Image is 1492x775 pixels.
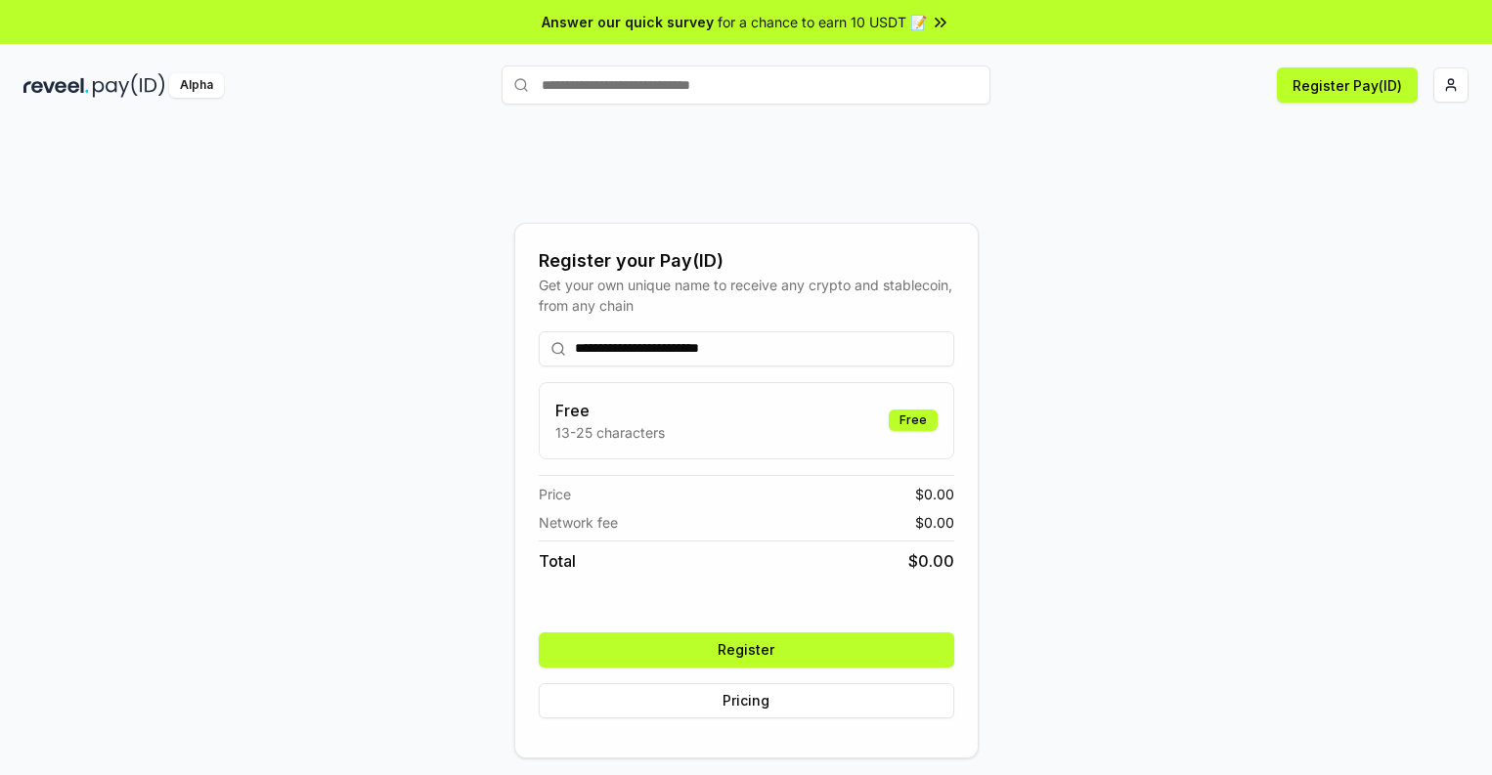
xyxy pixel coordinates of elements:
[539,512,618,533] span: Network fee
[93,73,165,98] img: pay_id
[539,484,571,504] span: Price
[915,484,954,504] span: $ 0.00
[539,247,954,275] div: Register your Pay(ID)
[542,12,714,32] span: Answer our quick survey
[555,399,665,422] h3: Free
[915,512,954,533] span: $ 0.00
[555,422,665,443] p: 13-25 characters
[1277,67,1418,103] button: Register Pay(ID)
[718,12,927,32] span: for a chance to earn 10 USDT 📝
[908,549,954,573] span: $ 0.00
[889,409,938,431] div: Free
[539,683,954,718] button: Pricing
[169,73,224,98] div: Alpha
[539,632,954,667] button: Register
[539,549,576,573] span: Total
[23,73,89,98] img: reveel_dark
[539,275,954,316] div: Get your own unique name to receive any crypto and stablecoin, from any chain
